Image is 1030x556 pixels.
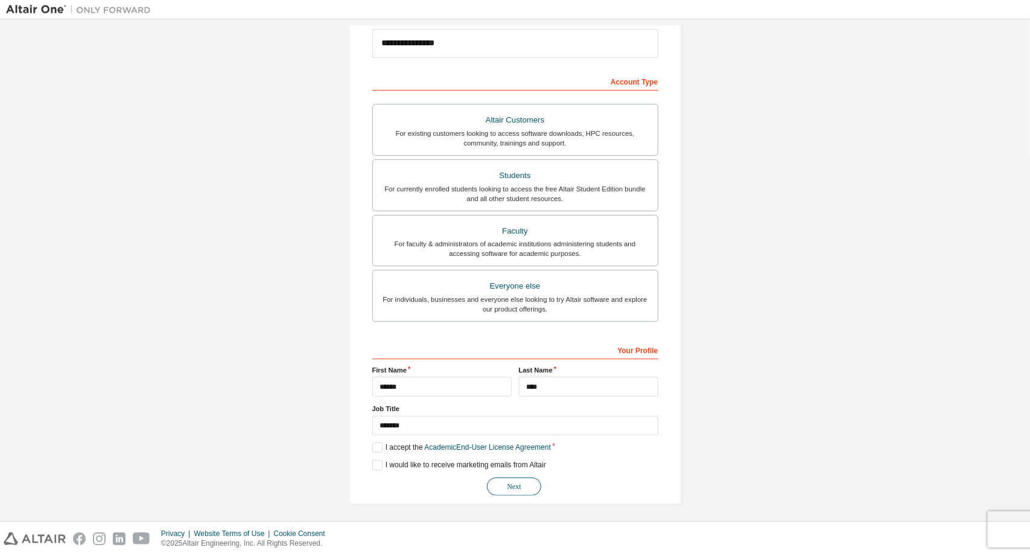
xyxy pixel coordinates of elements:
img: altair_logo.svg [4,532,66,545]
div: Faculty [380,223,650,240]
div: For individuals, businesses and everyone else looking to try Altair software and explore our prod... [380,295,650,314]
div: Privacy [161,529,194,538]
div: Students [380,167,650,184]
img: youtube.svg [133,532,150,545]
p: © 2025 Altair Engineering, Inc. All Rights Reserved. [161,538,332,549]
div: Everyone else [380,278,650,295]
label: I accept the [372,443,551,453]
label: First Name [372,365,512,375]
img: facebook.svg [73,532,86,545]
label: I would like to receive marketing emails from Altair [372,460,546,470]
label: Job Title [372,404,658,414]
button: Next [487,478,541,496]
label: Last Name [519,365,658,375]
div: Your Profile [372,340,658,359]
img: Altair One [6,4,157,16]
div: Account Type [372,71,658,91]
a: Academic End-User License Agreement [425,443,551,452]
div: Website Terms of Use [194,529,273,538]
div: For currently enrolled students looking to access the free Altair Student Edition bundle and all ... [380,184,650,203]
div: For faculty & administrators of academic institutions administering students and accessing softwa... [380,239,650,258]
div: For existing customers looking to access software downloads, HPC resources, community, trainings ... [380,129,650,148]
div: Altair Customers [380,112,650,129]
img: instagram.svg [93,532,106,545]
img: linkedin.svg [113,532,126,545]
div: Cookie Consent [273,529,332,538]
